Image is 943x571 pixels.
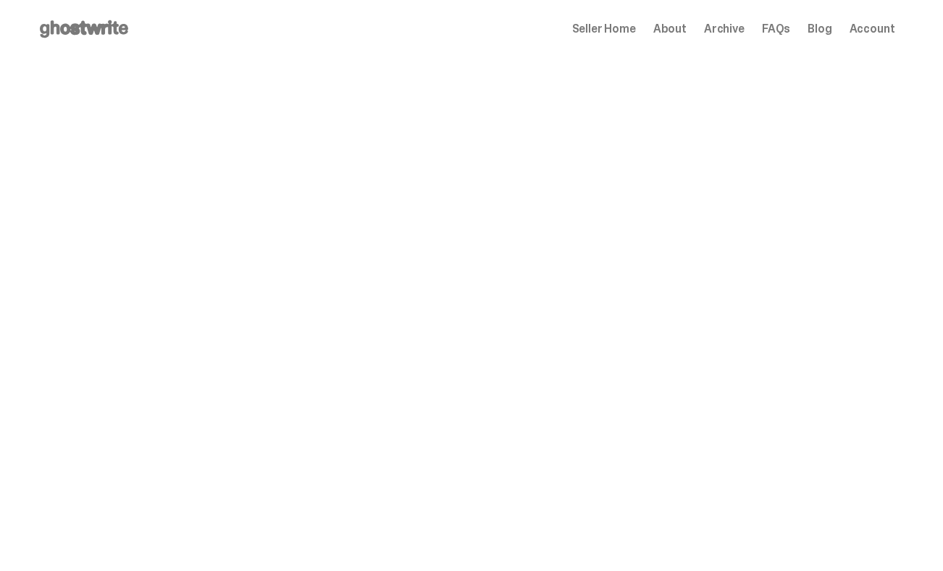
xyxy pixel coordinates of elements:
a: About [653,23,687,35]
a: Archive [704,23,745,35]
a: Blog [808,23,831,35]
a: FAQs [762,23,790,35]
a: Seller Home [572,23,636,35]
a: Account [850,23,895,35]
